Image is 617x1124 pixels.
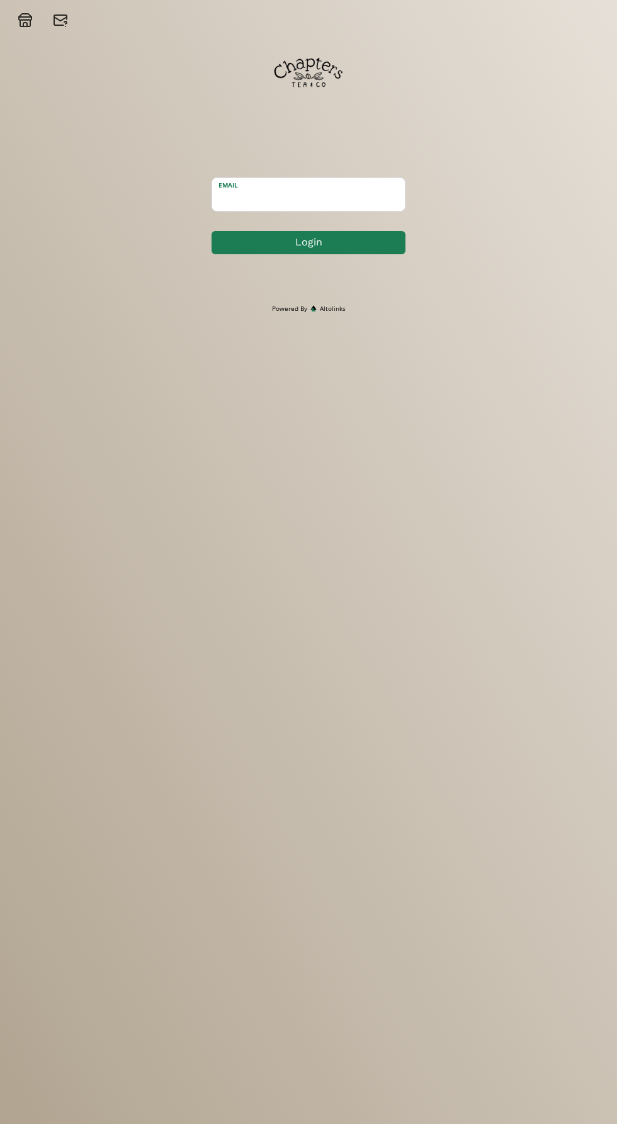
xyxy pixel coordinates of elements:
label: email [212,178,392,190]
img: f9R4t3NEChck [274,38,343,107]
img: favicon-32x32.png [310,305,317,312]
button: Login [212,231,405,254]
span: Powered By [272,304,307,313]
span: Altolinks [320,304,346,313]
